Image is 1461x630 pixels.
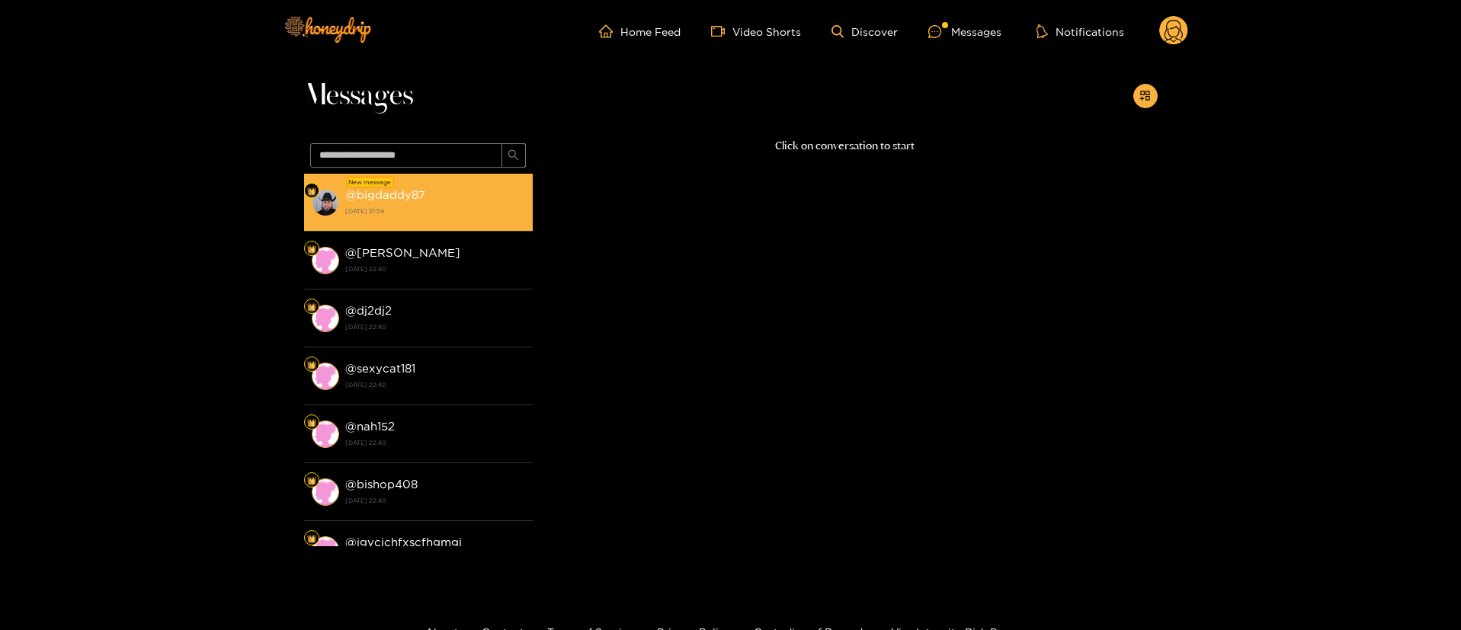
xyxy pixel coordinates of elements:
[312,247,339,274] img: conversation
[345,362,415,375] strong: @ sexycat181
[312,421,339,448] img: conversation
[312,478,339,506] img: conversation
[345,420,395,433] strong: @ nah152
[345,494,525,507] strong: [DATE] 22:40
[599,24,620,38] span: home
[345,188,425,201] strong: @ bigdaddy87
[711,24,732,38] span: video-camera
[599,24,681,38] a: Home Feed
[304,78,413,114] span: Messages
[1139,90,1151,103] span: appstore-add
[346,177,394,187] div: New message
[307,360,316,369] img: Fan Level
[345,304,392,317] strong: @ dj2dj2
[501,143,526,168] button: search
[508,149,519,162] span: search
[533,137,1158,155] p: Click on conversation to start
[345,436,525,449] strong: [DATE] 22:40
[711,24,801,38] a: Video Shorts
[928,23,1001,40] div: Messages
[307,476,316,485] img: Fan Level
[312,363,339,390] img: conversation
[307,302,316,312] img: Fan Level
[307,418,316,427] img: Fan Level
[1133,84,1158,108] button: appstore-add
[345,204,525,218] strong: [DATE] 21:59
[345,246,460,259] strong: @ [PERSON_NAME]
[312,536,339,564] img: conversation
[1032,24,1129,39] button: Notifications
[312,189,339,216] img: conversation
[307,187,316,196] img: Fan Level
[312,305,339,332] img: conversation
[307,534,316,543] img: Fan Level
[345,262,525,276] strong: [DATE] 22:40
[831,25,898,38] a: Discover
[345,320,525,334] strong: [DATE] 22:40
[345,378,525,392] strong: [DATE] 22:40
[307,245,316,254] img: Fan Level
[345,536,462,548] strong: @ jgvcjchfxscfhgmgj
[345,478,418,491] strong: @ bishop408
